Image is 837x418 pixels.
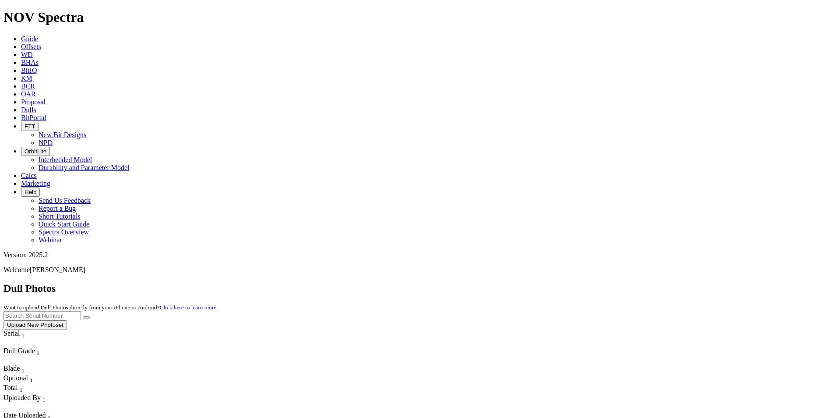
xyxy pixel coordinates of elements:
span: OrbitLite [25,148,46,155]
a: BCR [21,82,35,90]
div: Column Menu [4,357,65,365]
span: Sort None [20,384,23,391]
span: Sort None [21,365,25,372]
h1: NOV Spectra [4,9,833,25]
a: Marketing [21,180,50,187]
a: BitIQ [21,67,37,74]
div: Dull Grade Sort None [4,347,65,357]
span: Blade [4,365,20,372]
a: BitPortal [21,114,46,121]
input: Search Serial Number [4,311,81,320]
div: Sort None [4,365,34,374]
div: Uploaded By Sort None [4,394,86,404]
a: Calcs [21,172,37,179]
button: Upload New Photoset [4,320,67,329]
div: Sort None [4,374,34,384]
a: KM [21,74,32,82]
a: WD [21,51,33,58]
a: NPD [39,139,53,146]
div: Version: 2025.2 [4,251,833,259]
span: Total [4,384,18,391]
sub: 1 [30,377,33,383]
span: Sort None [21,329,25,337]
span: FTT [25,123,35,130]
div: Column Menu [4,404,86,411]
div: Column Menu [4,339,41,347]
sub: 1 [21,367,25,374]
span: Uploaded By [4,394,41,401]
div: Total Sort None [4,384,34,393]
button: OrbitLite [21,147,50,156]
a: Interbedded Model [39,156,92,163]
a: New Bit Designs [39,131,86,138]
button: Help [21,188,40,197]
span: [PERSON_NAME] [30,266,85,273]
a: Durability and Parameter Model [39,164,130,171]
p: Welcome [4,266,833,274]
a: Offsets [21,43,41,50]
a: Short Tutorials [39,213,81,220]
sub: 1 [37,350,40,356]
button: FTT [21,122,39,131]
a: Send Us Feedback [39,197,91,204]
div: Sort None [4,394,86,411]
div: Optional Sort None [4,374,34,384]
span: Help [25,189,36,195]
div: Blade Sort None [4,365,34,374]
span: Sort None [42,394,46,401]
span: Sort None [37,347,40,354]
a: Guide [21,35,38,43]
a: Spectra Overview [39,228,89,236]
a: Click here to learn more. [160,304,218,311]
div: Sort None [4,347,65,365]
sub: 1 [20,387,23,393]
a: BHAs [21,59,39,66]
small: Want to upload Dull Photos directly from your iPhone or Android? [4,304,218,311]
a: Quick Start Guide [39,220,89,228]
span: Sort None [30,374,33,382]
div: Sort None [4,329,41,347]
span: Dull Grade [4,347,35,354]
div: Sort None [4,384,34,393]
a: OAR [21,90,36,98]
a: Webinar [39,236,62,244]
sub: 1 [21,332,25,339]
a: Dulls [21,106,36,113]
h2: Dull Photos [4,283,833,294]
sub: 1 [42,397,46,403]
div: Serial Sort None [4,329,41,339]
span: Optional [4,374,28,382]
a: Proposal [21,98,46,106]
span: Serial [4,329,20,337]
a: Report a Bug [39,205,76,212]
